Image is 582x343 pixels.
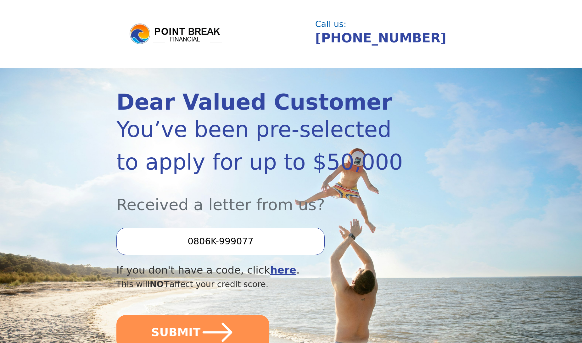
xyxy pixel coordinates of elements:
div: Dear Valued Customer [116,91,413,113]
img: logo.png [129,23,223,45]
div: Received a letter from us? [116,178,413,216]
span: NOT [150,279,170,289]
a: here [270,264,296,276]
a: [PHONE_NUMBER] [315,30,446,46]
div: This will affect your credit score. [116,278,413,291]
div: Call us: [315,20,461,28]
div: You’ve been pre-selected to apply for up to $50,000 [116,113,413,178]
input: Enter your Offer Code: [116,228,325,255]
div: If you don't have a code, click . [116,263,413,278]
